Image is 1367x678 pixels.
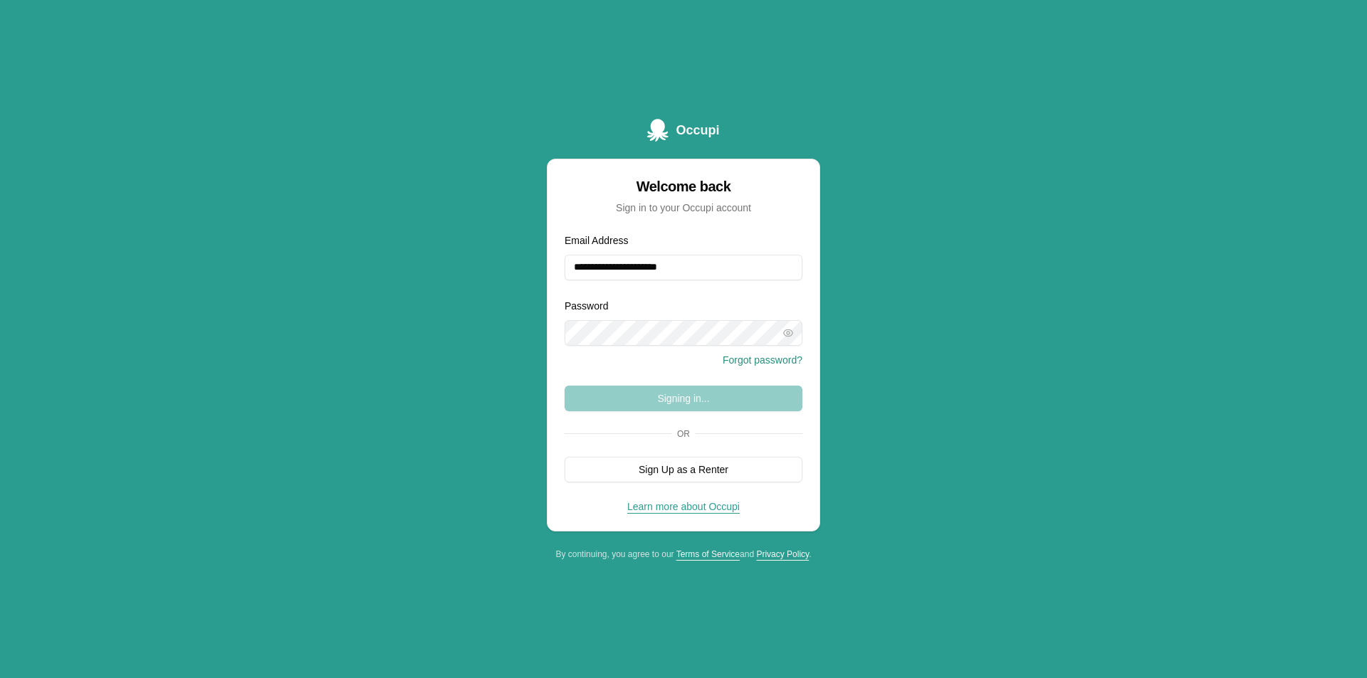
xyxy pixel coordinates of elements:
button: Forgot password? [723,353,802,367]
a: Privacy Policy [756,549,809,559]
a: Learn more about Occupi [627,501,740,512]
a: Occupi [647,119,719,142]
span: Or [671,428,696,440]
div: By continuing, you agree to our and . [547,549,820,560]
div: Sign in to your Occupi account [565,201,802,215]
label: Password [565,300,608,312]
span: Occupi [676,120,719,140]
label: Email Address [565,235,628,246]
div: Welcome back [565,176,802,196]
a: Terms of Service [676,549,740,559]
button: Sign Up as a Renter [565,457,802,482]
